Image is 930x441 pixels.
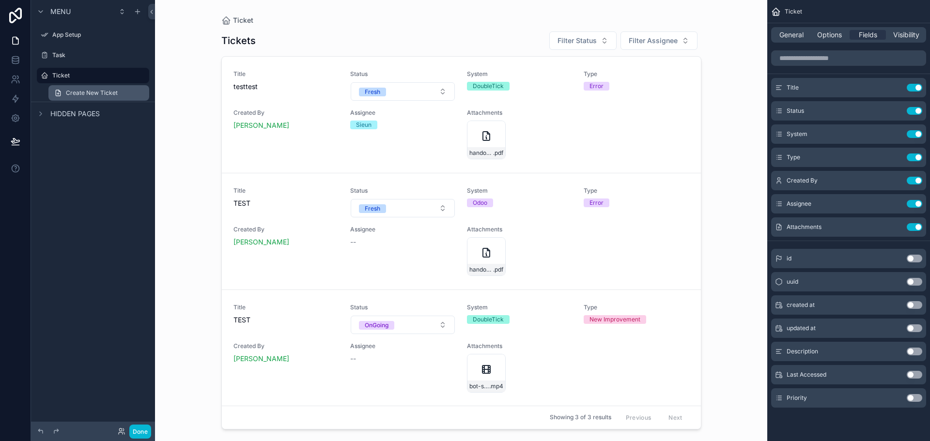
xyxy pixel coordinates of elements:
[37,47,149,63] a: Task
[550,414,611,422] span: Showing 3 of 3 results
[787,107,804,115] span: Status
[52,72,143,79] label: Ticket
[787,200,811,208] span: Assignee
[817,30,842,40] span: Options
[785,8,802,15] span: Ticket
[787,371,826,379] span: Last Accessed
[50,109,100,119] span: Hidden pages
[37,68,149,83] a: Ticket
[37,27,149,43] a: App Setup
[893,30,919,40] span: Visibility
[787,348,818,355] span: Description
[787,84,799,91] span: Title
[787,223,821,231] span: Attachments
[859,30,877,40] span: Fields
[787,130,807,138] span: System
[787,255,791,262] span: id
[50,7,71,16] span: Menu
[129,425,151,439] button: Done
[787,278,798,286] span: uuid
[787,177,818,184] span: Created By
[787,301,815,309] span: created at
[787,324,816,332] span: updated at
[52,51,147,59] label: Task
[779,30,804,40] span: General
[787,394,807,402] span: Priority
[66,89,118,97] span: Create New Ticket
[787,153,800,161] span: Type
[48,85,149,101] a: Create New Ticket
[52,31,147,39] label: App Setup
